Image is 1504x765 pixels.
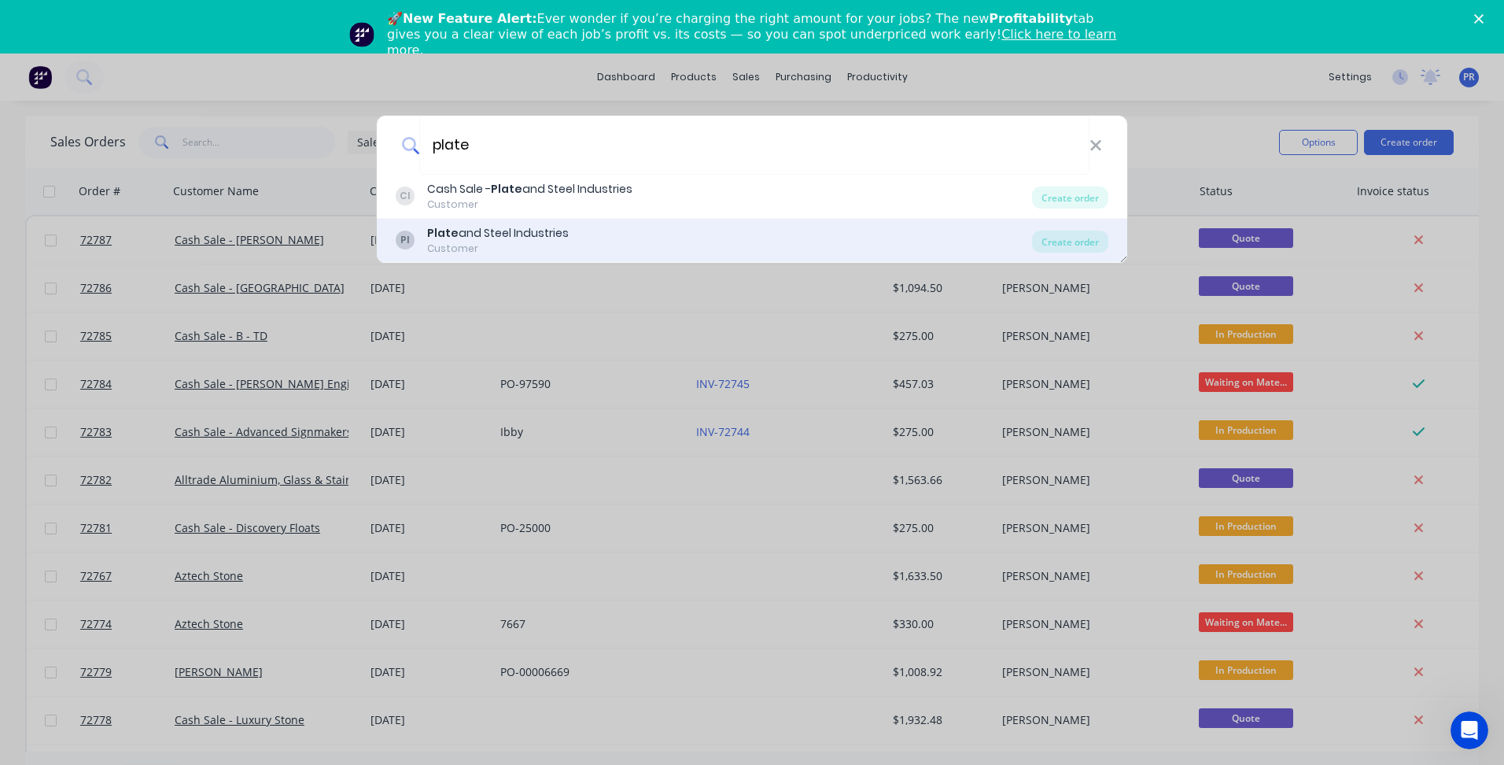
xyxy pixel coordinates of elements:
div: 🚀 Ever wonder if you’re charging the right amount for your jobs? The new tab gives you a clear vi... [387,11,1130,58]
div: Cash Sale - and Steel Industries [427,181,632,198]
div: and Steel Industries [427,225,569,242]
b: Plate [427,225,459,241]
div: Create order [1032,187,1108,209]
b: Profitability [989,11,1073,26]
img: Profile image for Team [349,22,374,47]
a: Click here to learn more. [387,27,1116,57]
input: Enter a customer name to create a new order... [419,116,1089,175]
b: Plate [491,181,522,197]
div: Create order [1032,231,1108,253]
div: Customer [427,198,632,212]
iframe: Intercom live chat [1451,711,1488,749]
b: New Feature Alert: [403,11,537,26]
div: Customer [427,242,569,256]
div: PI [396,231,415,249]
div: Close [1474,14,1490,24]
div: CI [396,187,415,205]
